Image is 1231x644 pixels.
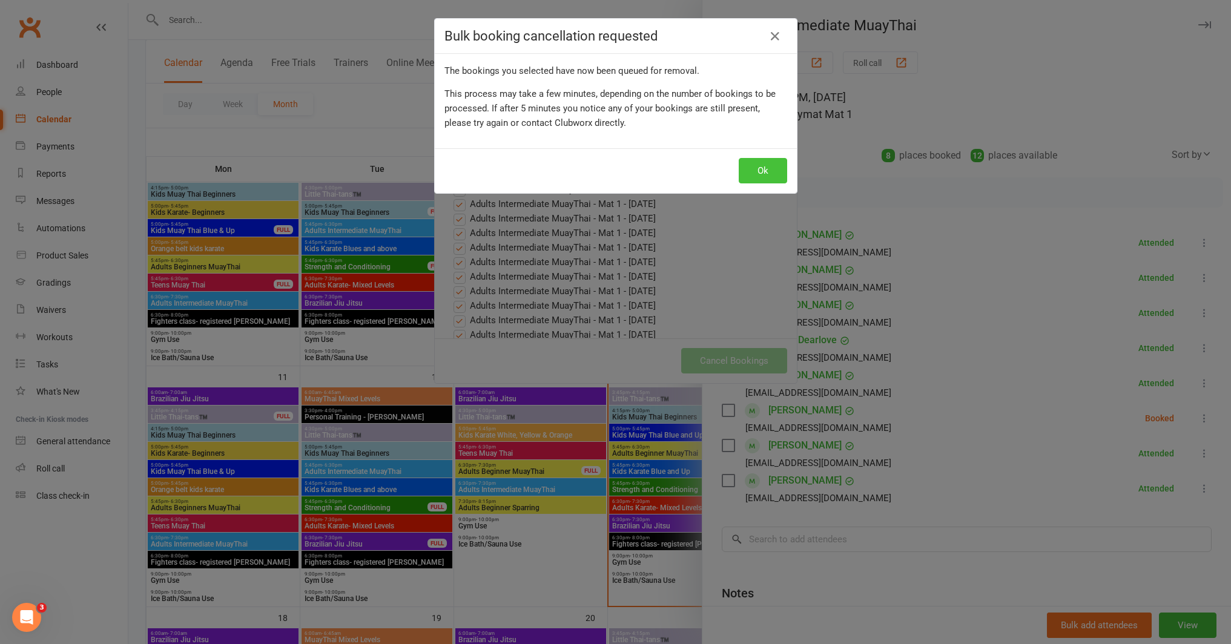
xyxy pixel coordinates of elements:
[739,158,787,183] button: Ok
[444,64,787,78] div: The bookings you selected have now been queued for removal.
[37,603,47,613] span: 3
[444,87,787,130] div: This process may take a few minutes, depending on the number of bookings to be processed. If afte...
[12,603,41,632] iframe: Intercom live chat
[444,28,787,44] h4: Bulk booking cancellation requested
[765,27,785,46] a: Close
